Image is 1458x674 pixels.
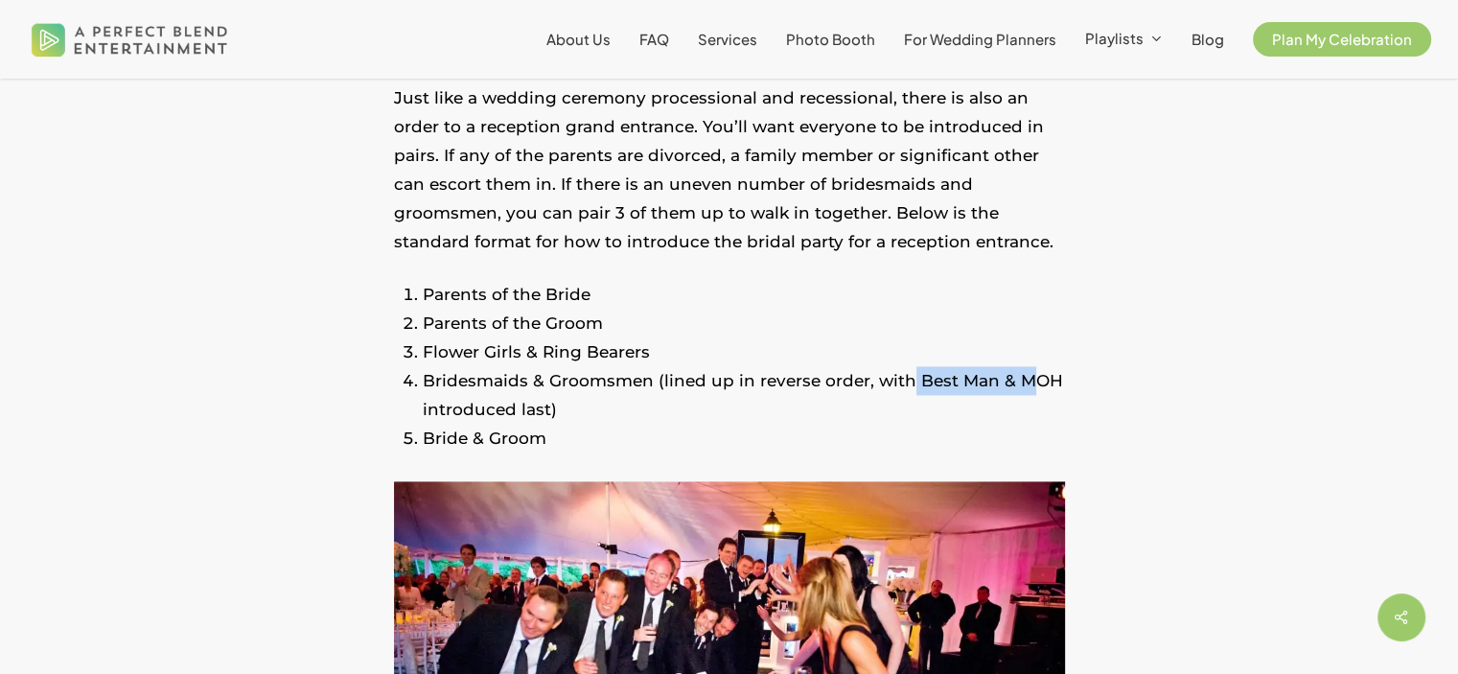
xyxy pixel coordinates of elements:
a: Blog [1192,32,1224,47]
span: Blog [1192,30,1224,48]
a: For Wedding Planners [904,32,1056,47]
span: Plan My Celebration [1272,30,1412,48]
span: For Wedding Planners [904,30,1056,48]
a: About Us [546,32,611,47]
span: Playlists [1085,29,1144,47]
a: Playlists [1085,31,1163,48]
li: Parents of the Groom [423,309,1065,337]
p: Just like a wedding ceremony processional and recessional, there is also an order to a reception ... [394,83,1065,281]
span: FAQ [639,30,669,48]
img: A Perfect Blend Entertainment [27,8,233,71]
a: FAQ [639,32,669,47]
li: Parents of the Bride [423,280,1065,309]
span: Photo Booth [786,30,875,48]
span: About Us [546,30,611,48]
li: Bridesmaids & Groomsmen (lined up in reverse order, with Best Man & MOH introduced last) [423,366,1065,424]
span: Services [698,30,757,48]
a: Services [698,32,757,47]
a: Photo Booth [786,32,875,47]
a: Plan My Celebration [1253,32,1431,47]
li: Bride & Groom [423,424,1065,453]
li: Flower Girls & Ring Bearers [423,337,1065,366]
